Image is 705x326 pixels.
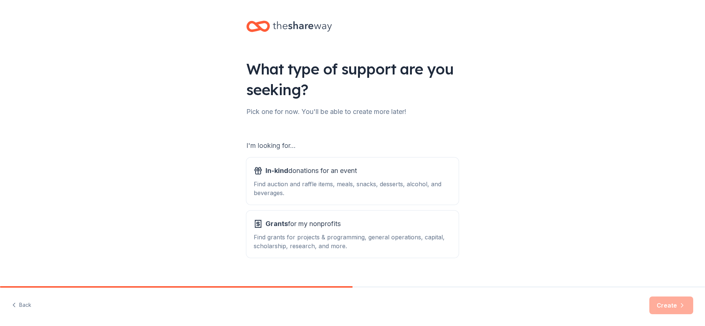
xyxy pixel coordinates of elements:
[246,157,459,205] button: In-kinddonations for an eventFind auction and raffle items, meals, snacks, desserts, alcohol, and...
[246,106,459,118] div: Pick one for now. You'll be able to create more later!
[246,211,459,258] button: Grantsfor my nonprofitsFind grants for projects & programming, general operations, capital, schol...
[12,298,31,313] button: Back
[254,180,451,197] div: Find auction and raffle items, meals, snacks, desserts, alcohol, and beverages.
[265,165,357,177] span: donations for an event
[265,218,341,230] span: for my nonprofits
[246,140,459,152] div: I'm looking for...
[254,233,451,250] div: Find grants for projects & programming, general operations, capital, scholarship, research, and m...
[246,59,459,100] div: What type of support are you seeking?
[265,167,288,174] span: In-kind
[265,220,288,228] span: Grants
